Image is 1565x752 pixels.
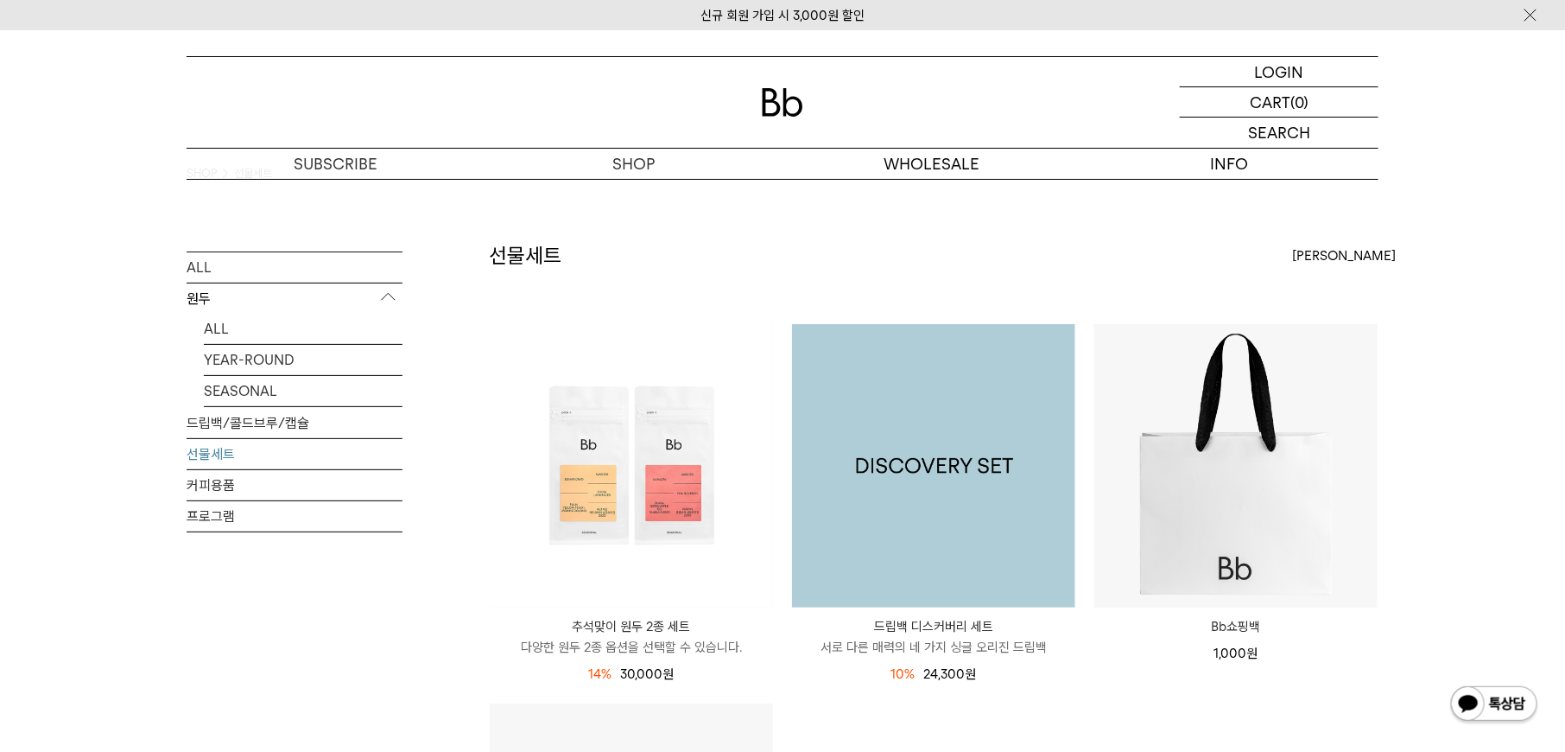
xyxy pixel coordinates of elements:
[1094,616,1378,637] a: Bb쇼핑백
[792,637,1075,658] p: 서로 다른 매력의 네 가지 싱글 오리진 드립백
[187,500,402,531] a: 프로그램
[187,469,402,500] a: 커피용품
[489,241,561,271] h2: 선물세트
[589,664,612,685] div: 14%
[490,324,773,608] img: 추석맞이 원두 2종 세트
[1080,149,1378,179] p: INFO
[792,616,1075,637] p: 드립백 디스커버리 세트
[792,324,1075,608] a: 드립백 디스커버리 세트
[924,666,977,682] span: 24,300
[792,616,1075,658] a: 드립백 디스커버리 세트 서로 다른 매력의 네 가지 싱글 오리진 드립백
[490,637,773,658] p: 다양한 원두 2종 옵션을 선택할 수 있습니다.
[1292,245,1396,266] span: [PERSON_NAME]
[187,407,402,437] a: 드립백/콜드브루/캡슐
[204,344,402,374] a: YEAR-ROUND
[663,666,675,682] span: 원
[1250,87,1290,117] p: CART
[204,313,402,343] a: ALL
[700,8,865,23] a: 신규 회원 가입 시 3,000원 할인
[966,666,977,682] span: 원
[187,438,402,468] a: 선물세트
[1290,87,1308,117] p: (0)
[490,616,773,637] p: 추석맞이 원두 2종 세트
[187,283,402,314] p: 원두
[187,149,485,179] a: SUBSCRIBE
[782,149,1080,179] p: WHOLESALE
[891,664,916,685] div: 10%
[485,149,782,179] a: SHOP
[1180,57,1378,87] a: LOGIN
[1248,118,1310,148] p: SEARCH
[762,88,803,117] img: 로고
[1094,324,1378,608] img: Bb쇼핑백
[204,375,402,405] a: SEASONAL
[792,324,1075,608] img: 1000001174_add2_035.jpg
[1449,685,1539,726] img: 카카오톡 채널 1:1 채팅 버튼
[187,252,402,282] a: ALL
[490,616,773,658] a: 추석맞이 원두 2종 세트 다양한 원두 2종 옵션을 선택할 수 있습니다.
[1247,646,1258,661] span: 원
[621,666,675,682] span: 30,000
[1214,646,1258,661] span: 1,000
[1180,87,1378,118] a: CART (0)
[1255,57,1304,86] p: LOGIN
